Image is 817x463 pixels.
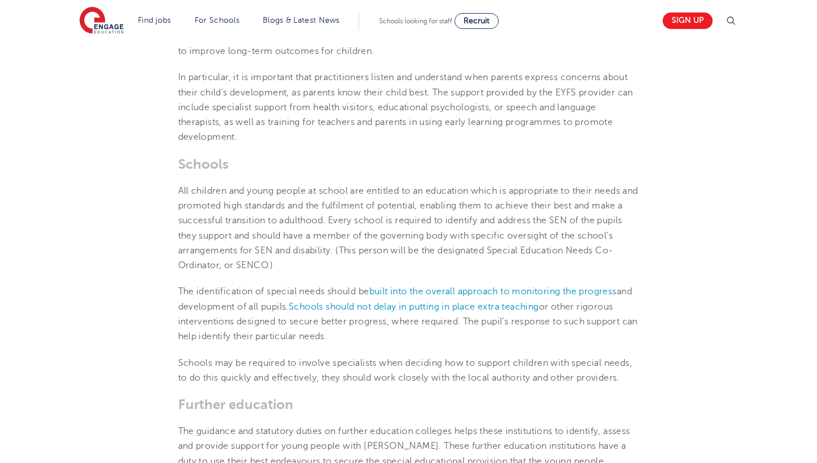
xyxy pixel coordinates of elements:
h3: Schools [178,156,639,172]
p: Schools may be required to involve specialists when deciding how to support children with special... [178,356,639,386]
a: Sign up [663,12,713,29]
a: Blogs & Latest News [263,16,340,24]
p: In particular, it is important that practitioners listen and understand when parents express conc... [178,70,639,144]
a: For Schools [195,16,239,24]
h3: Further education [178,397,639,412]
a: Find jobs [138,16,171,24]
p: All children and young people at school are entitled to an education which is appropriate to thei... [178,183,639,273]
a: Recruit [454,13,499,29]
img: Engage Education [79,7,124,35]
p: The identification of special needs should be and development of all pupils. or other rigorous in... [178,284,639,344]
span: Schools looking for staff [379,17,452,25]
a: built into the overall approach to monitoring the progress [369,286,617,297]
span: Recruit [464,16,490,25]
a: Schools should not delay in putting in place extra teaching [289,302,539,312]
